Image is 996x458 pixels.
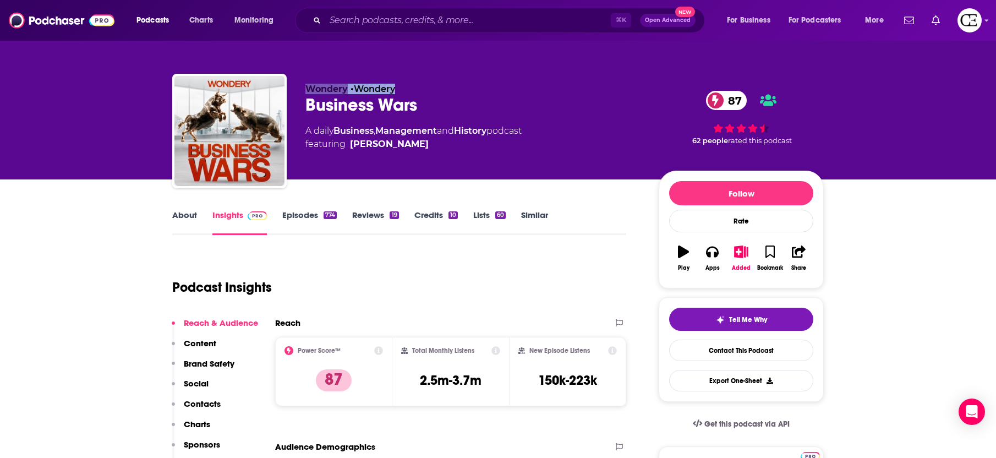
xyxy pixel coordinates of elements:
[234,13,273,28] span: Monitoring
[448,211,458,219] div: 10
[437,126,454,136] span: and
[705,265,720,271] div: Apps
[182,12,220,29] a: Charts
[275,441,375,452] h2: Audience Demographics
[785,238,813,278] button: Share
[704,419,790,429] span: Get this podcast via API
[184,439,220,450] p: Sponsors
[129,12,183,29] button: open menu
[900,11,918,30] a: Show notifications dropdown
[184,318,258,328] p: Reach & Audience
[957,8,982,32] img: User Profile
[716,315,725,324] img: tell me why sparkle
[172,358,234,379] button: Brand Safety
[669,340,813,361] a: Contact This Podcast
[732,265,751,271] div: Added
[669,370,813,391] button: Export One-Sheet
[789,13,841,28] span: For Podcasters
[729,315,767,324] span: Tell Me Why
[957,8,982,32] button: Show profile menu
[375,126,437,136] a: Management
[184,338,216,348] p: Content
[316,369,352,391] p: 87
[473,210,506,235] a: Lists60
[333,126,374,136] a: Business
[184,358,234,369] p: Brand Safety
[136,13,169,28] span: Podcasts
[640,14,696,27] button: Open AdvancedNew
[350,138,429,151] div: [PERSON_NAME]
[172,279,272,296] h1: Podcast Insights
[412,347,474,355] h2: Total Monthly Listens
[390,211,398,219] div: 19
[414,210,458,235] a: Credits10
[698,238,726,278] button: Apps
[325,12,611,29] input: Search podcasts, credits, & more...
[184,378,209,389] p: Social
[959,399,985,425] div: Open Intercom Messenger
[865,13,884,28] span: More
[172,338,216,358] button: Content
[454,126,486,136] a: History
[669,181,813,205] button: Follow
[684,411,798,438] a: Get this podcast via API
[521,210,548,235] a: Similar
[305,138,522,151] span: featuring
[172,378,209,399] button: Social
[305,8,715,33] div: Search podcasts, credits, & more...
[495,211,506,219] div: 60
[728,137,792,145] span: rated this podcast
[645,18,691,23] span: Open Advanced
[305,124,522,151] div: A daily podcast
[212,210,267,235] a: InsightsPodchaser Pro
[706,91,747,110] a: 87
[857,12,898,29] button: open menu
[275,318,300,328] h2: Reach
[756,238,784,278] button: Bookmark
[172,419,210,439] button: Charts
[717,91,747,110] span: 87
[354,84,395,94] a: Wondery
[675,7,695,17] span: New
[611,13,631,28] span: ⌘ K
[781,12,857,29] button: open menu
[727,13,770,28] span: For Business
[957,8,982,32] span: Logged in as cozyearthaudio
[727,238,756,278] button: Added
[298,347,341,355] h2: Power Score™
[669,308,813,331] button: tell me why sparkleTell Me Why
[184,399,221,409] p: Contacts
[248,211,267,220] img: Podchaser Pro
[420,372,481,389] h3: 2.5m-3.7m
[757,265,783,271] div: Bookmark
[678,265,689,271] div: Play
[538,372,597,389] h3: 150k-223k
[669,238,698,278] button: Play
[172,210,197,235] a: About
[305,84,348,94] span: Wondery
[174,76,284,186] img: Business Wars
[9,10,114,31] img: Podchaser - Follow, Share and Rate Podcasts
[927,11,944,30] a: Show notifications dropdown
[791,265,806,271] div: Share
[374,126,375,136] span: ,
[282,210,337,235] a: Episodes774
[324,211,337,219] div: 774
[669,210,813,232] div: Rate
[189,13,213,28] span: Charts
[172,399,221,419] button: Contacts
[719,12,784,29] button: open menu
[352,210,398,235] a: Reviews19
[351,84,395,94] span: •
[692,137,728,145] span: 62 people
[172,318,258,338] button: Reach & Audience
[227,12,288,29] button: open menu
[529,347,590,355] h2: New Episode Listens
[184,419,210,429] p: Charts
[659,84,824,152] div: 87 62 peoplerated this podcast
